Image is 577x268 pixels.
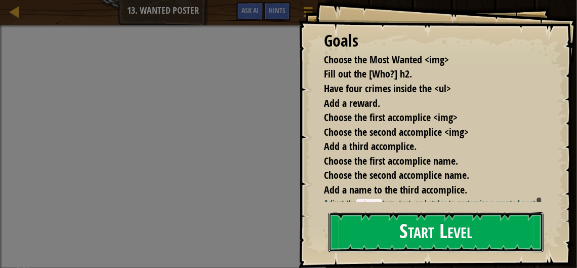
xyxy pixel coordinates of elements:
[296,2,321,26] button: Show game menu
[324,110,458,124] span: Choose the first accomplice <img>
[311,125,539,140] li: Choose the second accomplice <img>
[324,29,542,53] div: Goals
[324,183,467,197] span: Add a name to the third accomplice.
[311,168,539,183] li: Choose the second accomplice name.
[311,82,539,96] li: Have four crimes inside the <ul>
[236,2,264,21] button: Ask AI
[311,67,539,82] li: Fill out the [Who?] h2.
[324,67,412,81] span: Fill out the [Who?] h2.
[324,168,469,182] span: Choose the second accomplice name.
[311,183,539,198] li: Add a name to the third accomplice.
[311,110,539,125] li: Choose the first accomplice <img>
[311,139,539,154] li: Add a third accomplice.
[356,199,382,209] code: <img>
[324,154,458,168] span: Choose the first accomplice name.
[311,154,539,169] li: Choose the first accomplice name.
[324,198,549,221] p: Adjust the tags, text, and styles to customize a wanted poster for the most notorious CodeCombat ...
[324,53,449,66] span: Choose the Most Wanted <img>
[269,6,285,15] span: Hints
[324,139,417,153] span: Add a third accomplice.
[324,96,380,110] span: Add a reward.
[324,125,469,139] span: Choose the second accomplice <img>
[241,6,259,15] span: Ask AI
[324,82,451,95] span: Have four crimes inside the <ul>
[311,96,539,111] li: Add a reward.
[328,212,544,252] button: Start Level
[311,53,539,67] li: Choose the Most Wanted <img>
